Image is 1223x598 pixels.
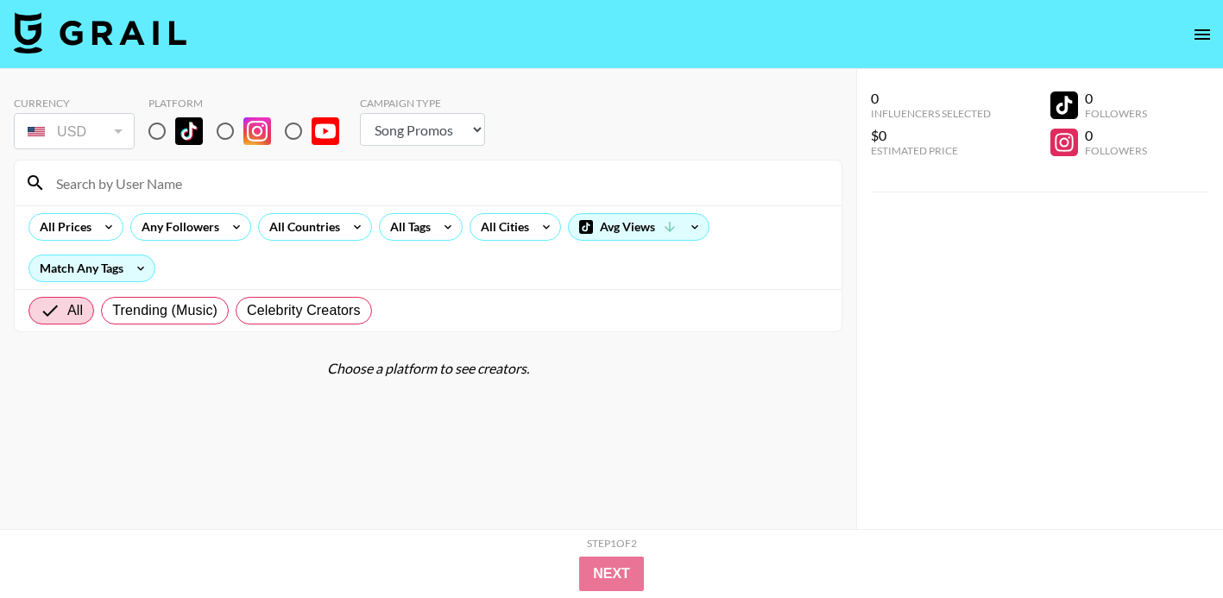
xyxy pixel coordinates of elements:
div: All Cities [470,214,533,240]
div: Campaign Type [360,97,485,110]
div: All Countries [259,214,344,240]
div: Followers [1085,144,1147,157]
div: Followers [1085,107,1147,120]
div: Influencers Selected [871,107,991,120]
div: Choose a platform to see creators. [14,360,842,377]
div: Any Followers [131,214,223,240]
img: TikTok [175,117,203,145]
div: 0 [1085,90,1147,107]
img: Instagram [243,117,271,145]
div: $0 [871,127,991,144]
div: Currency is locked to USD [14,110,135,153]
input: Search by User Name [46,169,831,197]
button: open drawer [1185,17,1220,52]
span: All [67,300,83,321]
div: Match Any Tags [29,255,154,281]
div: USD [17,116,131,147]
div: Avg Views [569,214,709,240]
span: Celebrity Creators [247,300,361,321]
div: Estimated Price [871,144,991,157]
div: 0 [1085,127,1147,144]
div: All Tags [380,214,434,240]
div: Platform [148,97,353,110]
img: Grail Talent [14,12,186,54]
div: Currency [14,97,135,110]
div: 0 [871,90,991,107]
button: Next [579,557,644,591]
span: Trending (Music) [112,300,217,321]
div: All Prices [29,214,95,240]
img: YouTube [312,117,339,145]
div: Step 1 of 2 [587,537,637,550]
